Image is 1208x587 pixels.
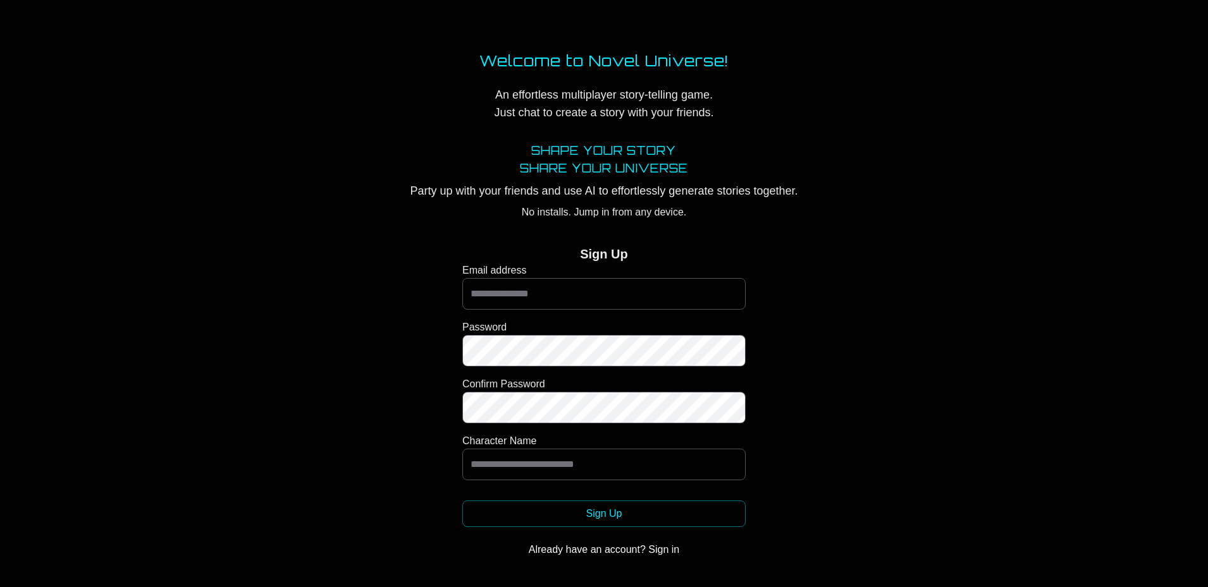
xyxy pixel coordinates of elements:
[462,263,746,278] label: Email address
[410,182,798,200] p: Party up with your friends and use AI to effortlessly generate stories together.
[479,51,729,71] h1: Welcome to Novel Universe!
[410,142,798,159] h1: SHAPE YOUR STORY
[580,245,628,263] h2: Sign Up
[462,500,746,527] button: Sign Up
[479,86,729,121] p: An effortless multiplayer story-telling game. Just chat to create a story with your friends.
[410,205,798,220] p: No installs. Jump in from any device.
[410,159,798,177] h2: SHARE YOUR UNIVERSE
[462,377,746,392] label: Confirm Password
[462,320,746,335] label: Password
[462,433,746,449] label: Character Name
[462,537,746,562] button: Already have an account? Sign in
